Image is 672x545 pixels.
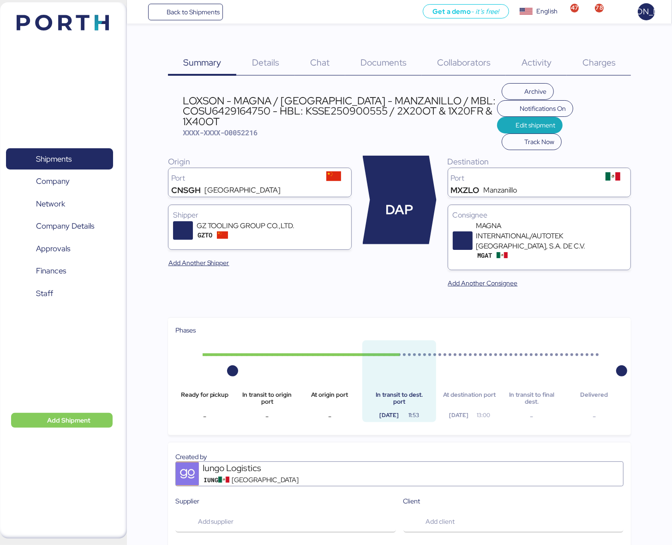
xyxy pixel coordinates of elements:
div: CNSGH [171,187,201,194]
button: Menu [132,4,148,20]
span: Network [36,197,65,211]
div: Origin [168,156,352,168]
a: Staff [6,283,113,304]
div: Iungo Logistics [203,462,313,474]
div: In transit to origin port [238,392,297,405]
span: Staff [36,287,53,300]
div: Destination [448,156,631,168]
span: Company [36,175,70,188]
span: Charges [582,56,616,68]
button: Add Another Consignee [441,275,525,291]
span: Finances [36,264,66,278]
div: [DATE] [440,411,478,419]
div: Port [171,175,319,182]
div: At destination port [440,392,499,405]
button: Notifications On [497,100,574,117]
div: Consignee [453,210,626,221]
span: Add client [426,516,455,527]
div: English [536,6,558,16]
a: Company Details [6,216,113,237]
button: Edit shipment [497,117,563,133]
div: 13:00 [468,411,498,419]
div: In transit to final dest. [502,392,561,405]
div: Ready for pickup [175,392,234,405]
button: Archive [502,83,554,100]
span: Edit shipment [516,120,555,131]
div: Created by [175,452,624,462]
div: MAGNA INTERNATIONAL/AUTOTEK [GEOGRAPHIC_DATA], S.A. DE C.V. [476,221,587,251]
button: Add supplier [175,510,396,533]
span: Track Now [524,136,554,147]
div: GZ TOOLING GROUP CO.,LTD. [197,221,307,231]
div: - [300,411,359,422]
div: 11:53 [399,411,429,419]
span: [GEOGRAPHIC_DATA] [232,475,299,485]
span: Add Another Consignee [448,278,518,289]
a: Network [6,193,113,214]
span: Summary [183,56,221,68]
a: Company [6,171,113,192]
span: Company Details [36,219,94,233]
span: Details [252,56,279,68]
div: - [238,411,297,422]
div: - [175,411,234,422]
button: Add Shipment [11,413,113,428]
div: At origin port [300,392,359,405]
div: Manzanillo [483,187,517,194]
span: Activity [522,56,552,68]
div: In transit to dest. port [370,392,429,405]
span: Add Shipment [47,415,90,426]
div: LOXSON - MAGNA / [GEOGRAPHIC_DATA] - MANZANILLO / MBL: COSU6429164750 - HBL: KSSE250900555 / 2X20... [183,96,497,127]
button: Track Now [502,133,562,150]
span: Archive [524,86,546,97]
span: Documents [360,56,407,68]
span: Notifications On [520,103,566,114]
a: Back to Shipments [148,4,223,20]
button: Add client [403,510,624,533]
span: Approvals [36,242,70,255]
div: - [502,411,561,422]
span: Add Another Shipper [168,257,229,268]
a: Approvals [6,238,113,259]
span: Back to Shipments [167,6,220,18]
span: Add supplier [198,516,234,527]
div: [GEOGRAPHIC_DATA] [204,187,281,194]
span: XXXX-XXXX-O0052216 [183,128,258,137]
div: Port [451,175,599,182]
div: Phases [175,325,624,335]
a: Shipments [6,148,113,170]
span: Collaborators [437,56,491,68]
span: Chat [310,56,330,68]
div: - [564,411,624,422]
a: Finances [6,260,113,282]
div: MXZLO [451,187,480,194]
span: DAP [386,200,414,220]
span: Shipments [36,152,72,166]
div: Shipper [173,210,347,221]
div: [DATE] [370,411,408,419]
button: Add Another Shipper [161,254,237,271]
div: Delivered [564,392,624,405]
